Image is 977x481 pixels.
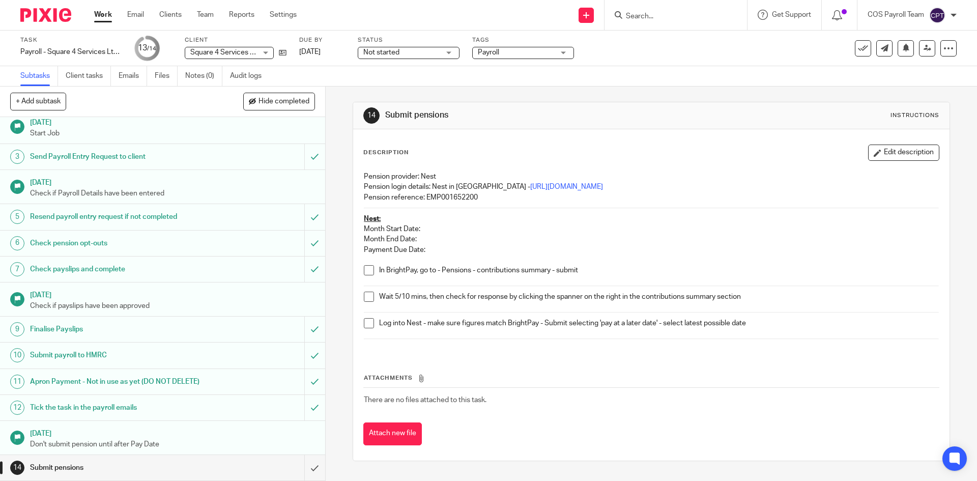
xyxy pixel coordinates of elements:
span: Payroll [478,49,499,56]
label: Client [185,36,286,44]
a: Audit logs [230,66,269,86]
div: Payroll - Square 4 Services Ltd - BrightPay CLOUD - Pay day: Last Working Day - [DATE] [20,47,122,57]
button: Hide completed [243,93,315,110]
div: 12 [10,401,24,415]
a: [URL][DOMAIN_NAME] [530,183,603,190]
a: Work [94,10,112,20]
h1: [DATE] [30,288,315,300]
a: Emails [119,66,147,86]
h1: [DATE] [30,175,315,188]
h1: Check payslips and complete [30,262,206,277]
button: + Add subtask [10,93,66,110]
h1: Apron Payment - Not in use as yet (DO NOT DELETE) [30,374,206,389]
h1: Resend payroll entry request if not completed [30,209,206,224]
h1: Submit payroll to HMRC [30,348,206,363]
p: Check if payslips have been approved [30,301,315,311]
p: Start Job [30,128,315,138]
a: Notes (0) [185,66,222,86]
p: Log into Nest - make sure figures match BrightPay - Submit selecting 'pay at a later date' - sele... [379,318,938,328]
h1: Tick the task in the payroll emails [30,400,206,415]
h1: Submit pensions [385,110,673,121]
input: Search [625,12,716,21]
div: Instructions [890,111,939,120]
p: Month Start Date: [364,224,938,234]
h1: Send Payroll Entry Request to client [30,149,206,164]
div: 5 [10,210,24,224]
p: Pension login details: Nest in [GEOGRAPHIC_DATA] - [364,182,938,192]
div: 14 [363,107,380,124]
p: Pension provider: Nest [364,172,938,182]
a: Subtasks [20,66,58,86]
div: 14 [10,461,24,475]
h1: [DATE] [30,115,315,128]
a: Client tasks [66,66,111,86]
span: Hide completed [258,98,309,106]
button: Attach new file [363,422,422,445]
a: Clients [159,10,182,20]
span: Not started [363,49,399,56]
button: Edit description [868,145,939,161]
div: 10 [10,348,24,362]
p: Payment Due Date: [364,245,938,255]
label: Due by [299,36,345,44]
h1: Finalise Payslips [30,322,206,337]
div: 3 [10,150,24,164]
a: Files [155,66,178,86]
small: /14 [147,46,156,51]
u: Nest: [364,215,381,222]
h1: Check pension opt-outs [30,236,206,251]
span: [DATE] [299,48,321,55]
a: Reports [229,10,254,20]
p: In BrightPay, go to - Pensions - contributions summary - submit [379,265,938,275]
div: 9 [10,322,24,336]
img: svg%3E [929,7,945,23]
img: Pixie [20,8,71,22]
div: 13 [138,42,156,54]
div: Payroll - Square 4 Services Ltd - BrightPay CLOUD - Pay day: Last Working Day - August 2025 [20,47,122,57]
span: Attachments [364,375,413,381]
span: There are no files attached to this task. [364,397,486,404]
span: Square 4 Services Limited [190,49,274,56]
a: Email [127,10,144,20]
label: Tags [472,36,574,44]
a: Team [197,10,214,20]
div: 7 [10,262,24,276]
p: Pension reference: EMP001652200 [364,192,938,203]
p: Description [363,149,409,157]
p: Don't submit pension until after Pay Date [30,439,315,449]
p: COS Payroll Team [868,10,924,20]
p: Wait 5/10 mins, then check for response by clicking the spanner on the right in the contributions... [379,292,938,302]
p: Check if Payroll Details have been entered [30,188,315,199]
label: Status [358,36,459,44]
div: 11 [10,375,24,389]
label: Task [20,36,122,44]
a: Settings [270,10,297,20]
div: 6 [10,236,24,250]
h1: Submit pensions [30,460,206,475]
span: Get Support [772,11,811,18]
p: Month End Date: [364,234,938,244]
h1: [DATE] [30,426,315,439]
